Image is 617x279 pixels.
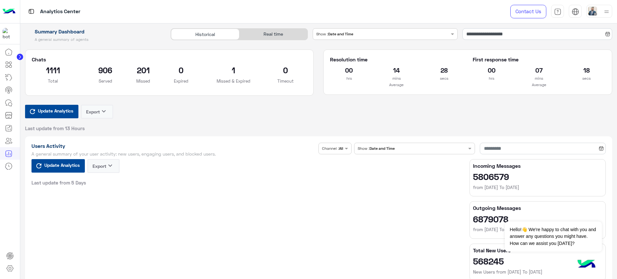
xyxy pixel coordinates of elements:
[25,105,78,118] button: Update Analytics
[473,163,602,169] h5: Incoming Messages
[425,65,463,75] h2: 28
[25,125,85,131] span: Last update from 13 Hours
[31,179,86,186] span: Last update from 5 Days
[473,56,605,63] h5: First response time
[473,75,511,82] p: hrs
[106,162,114,169] i: keyboard_arrow_down
[330,65,368,75] h2: 00
[81,105,113,119] button: Exportkeyboard_arrow_down
[473,269,602,275] h6: New Users from [DATE] To [DATE]
[239,29,308,40] div: Real time
[264,65,307,75] h2: 0
[473,184,602,191] h6: from [DATE] To [DATE]
[588,6,597,15] img: userImage
[473,171,602,182] h2: 5806579
[100,107,108,115] i: keyboard_arrow_down
[510,5,546,18] a: Contact Us
[171,29,239,40] div: Historical
[473,82,605,88] p: Average
[473,65,511,75] h2: 00
[31,143,316,149] h1: Users Activity
[160,78,202,84] p: Expired
[136,78,150,84] p: Missed
[3,5,15,18] img: Logo
[330,56,463,63] h5: Resolution time
[31,159,85,173] button: Update Analytics
[330,82,463,88] p: Average
[264,78,307,84] p: Timeout
[505,221,602,252] span: Hello!👋 We're happy to chat with you and answer any questions you might have. How can we assist y...
[572,8,579,15] img: tab
[473,256,602,266] h2: 568245
[27,7,35,15] img: tab
[473,205,602,211] h5: Outgoing Messages
[520,65,558,75] h2: 07
[520,75,558,82] p: mins
[339,146,343,151] b: All
[87,159,120,173] button: Exportkeyboard_arrow_down
[473,214,602,224] h2: 6879078
[32,56,307,63] h5: Chats
[603,8,611,16] img: profile
[43,161,81,169] span: Update Analytics
[575,253,598,276] img: hulul-logo.png
[40,7,80,16] p: Analytics Center
[160,65,202,75] h2: 0
[568,65,605,75] h2: 18
[473,247,602,254] h5: Total New Users
[212,78,255,84] p: Missed & Expired
[551,5,564,18] a: tab
[32,78,75,84] p: Total
[25,28,164,35] h1: Summary Dashboard
[370,146,395,151] b: Date and Time
[36,106,75,115] span: Update Analytics
[84,65,127,75] h2: 906
[3,28,14,40] img: 1403182699927242
[330,75,368,82] p: hrs
[84,78,127,84] p: Served
[328,32,353,36] b: Date and Time
[31,151,316,157] h5: A general summary of your user activity: new users, engaging users, and blocked users.
[378,75,416,82] p: mins
[25,37,164,42] h5: A general summary of agents
[32,65,75,75] h2: 1111
[136,65,150,75] h2: 201
[212,65,255,75] h2: 1
[378,65,416,75] h2: 14
[425,75,463,82] p: secs
[568,75,605,82] p: secs
[473,226,602,233] h6: from [DATE] To [DATE]
[554,8,561,15] img: tab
